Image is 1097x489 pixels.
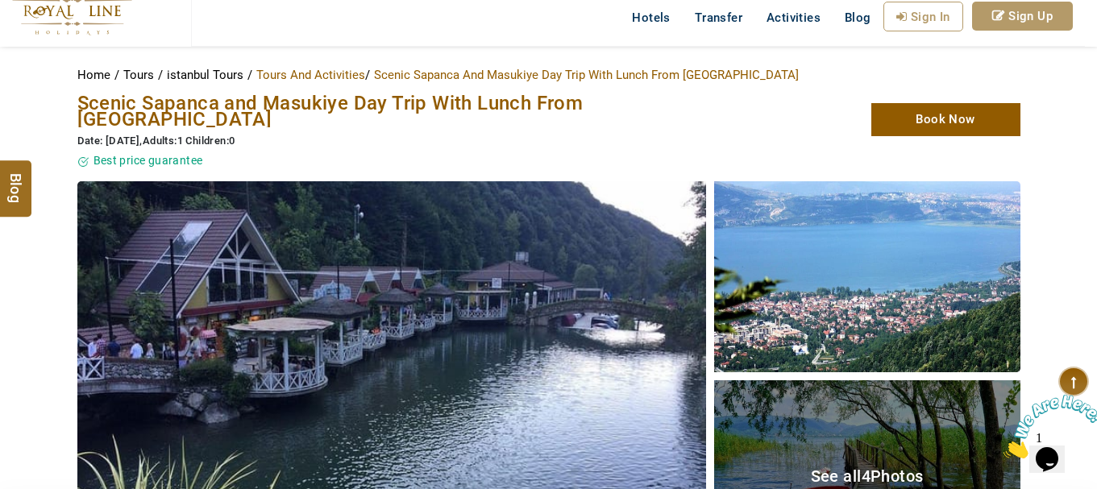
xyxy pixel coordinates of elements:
span: Children:0 [185,135,235,147]
span: Adults:1 [143,135,183,147]
span: 4 [862,466,871,486]
a: Hotels [620,2,682,34]
iframe: chat widget [997,388,1097,465]
a: Activities [754,2,833,34]
span: Blog [6,172,27,186]
li: Tours And Activities [256,63,370,87]
span: Best price guarantee [93,154,203,167]
a: Home [77,68,114,82]
a: Blog [833,2,883,34]
span: 1 [6,6,13,20]
div: , [77,134,698,149]
a: Sign Up [972,2,1073,31]
a: Sign In [883,2,963,31]
span: Date: [DATE] [77,135,140,147]
span: Blog [845,10,871,25]
li: Scenic Sapanca And Masukiye Day Trip With Lunch From [GEOGRAPHIC_DATA] [374,63,799,87]
img: Chat attention grabber [6,6,106,70]
a: Tours [123,68,158,82]
span: See all Photos [811,466,924,486]
a: Transfer [683,2,754,34]
img: Scenic Sapanca and Masukiye Day Trip With Lunch From Istanbul [714,181,1020,372]
a: Book Now [871,103,1020,136]
a: istanbul Tours [167,68,247,82]
span: Scenic Sapanca and Masukiye Day Trip With Lunch From [GEOGRAPHIC_DATA] [77,92,584,131]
